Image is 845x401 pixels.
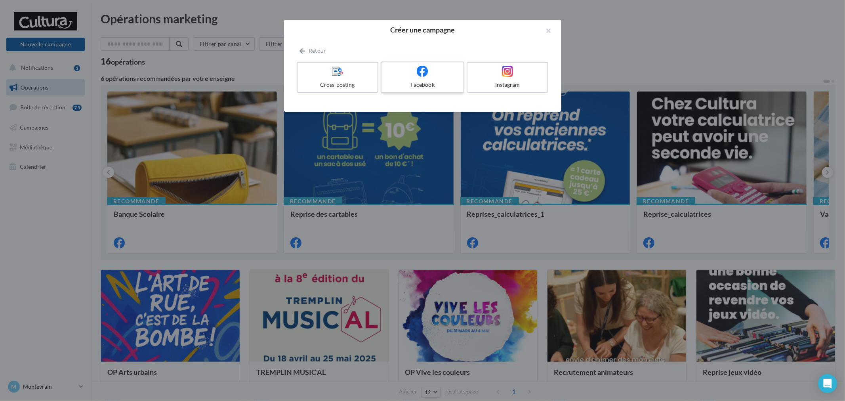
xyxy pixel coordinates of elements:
div: Open Intercom Messenger [818,374,837,393]
div: Cross-posting [301,81,375,89]
div: Facebook [385,81,460,89]
div: Instagram [471,81,545,89]
button: Retour [297,46,330,55]
h2: Créer une campagne [297,26,549,33]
